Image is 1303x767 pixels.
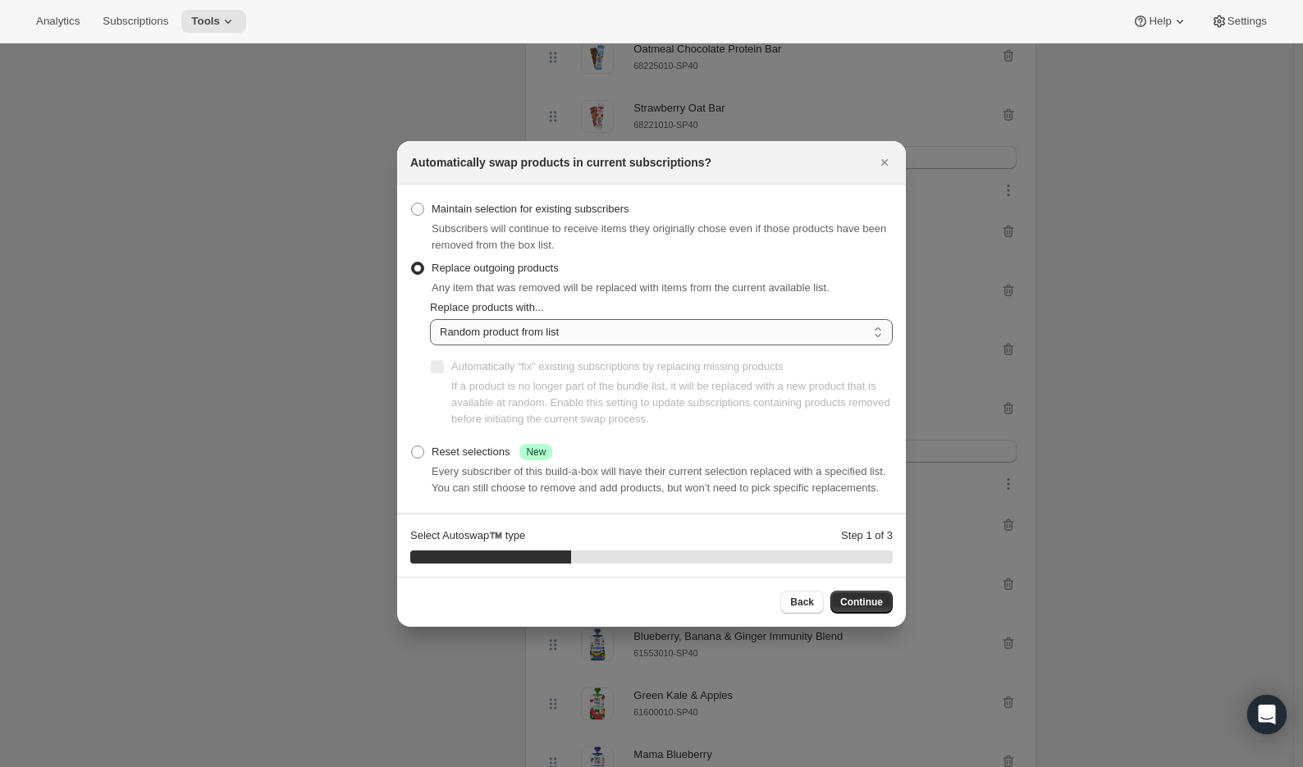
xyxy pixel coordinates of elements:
[451,380,890,425] span: If a product is no longer part of the bundle list, it will be replaced with a new product that is...
[526,445,546,459] span: New
[26,10,89,33] button: Analytics
[432,444,552,460] div: Reset selections
[432,465,885,494] span: Every subscriber of this build-a-box will have their current selection replaced with a specified ...
[36,15,80,28] span: Analytics
[93,10,178,33] button: Subscriptions
[1228,15,1267,28] span: Settings
[840,596,883,609] span: Continue
[1149,15,1171,28] span: Help
[410,154,711,171] h2: Automatically swap products in current subscriptions?
[780,591,824,614] button: Back
[432,203,629,215] span: Maintain selection for existing subscribers
[191,15,220,28] span: Tools
[1201,10,1277,33] button: Settings
[432,262,559,274] span: Replace outgoing products
[1247,695,1287,734] div: Open Intercom Messenger
[181,10,246,33] button: Tools
[1122,10,1197,33] button: Help
[841,527,893,544] p: Step 1 of 3
[103,15,168,28] span: Subscriptions
[430,301,544,313] span: Replace products with...
[830,591,893,614] button: Continue
[432,222,886,251] span: Subscribers will continue to receive items they originally chose even if those products have been...
[410,527,525,544] p: Select Autoswap™️ type
[873,151,896,174] button: Close
[451,360,784,372] span: Automatically “fix” existing subscriptions by replacing missing products
[790,596,814,609] span: Back
[432,281,830,294] span: Any item that was removed will be replaced with items from the current available list.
